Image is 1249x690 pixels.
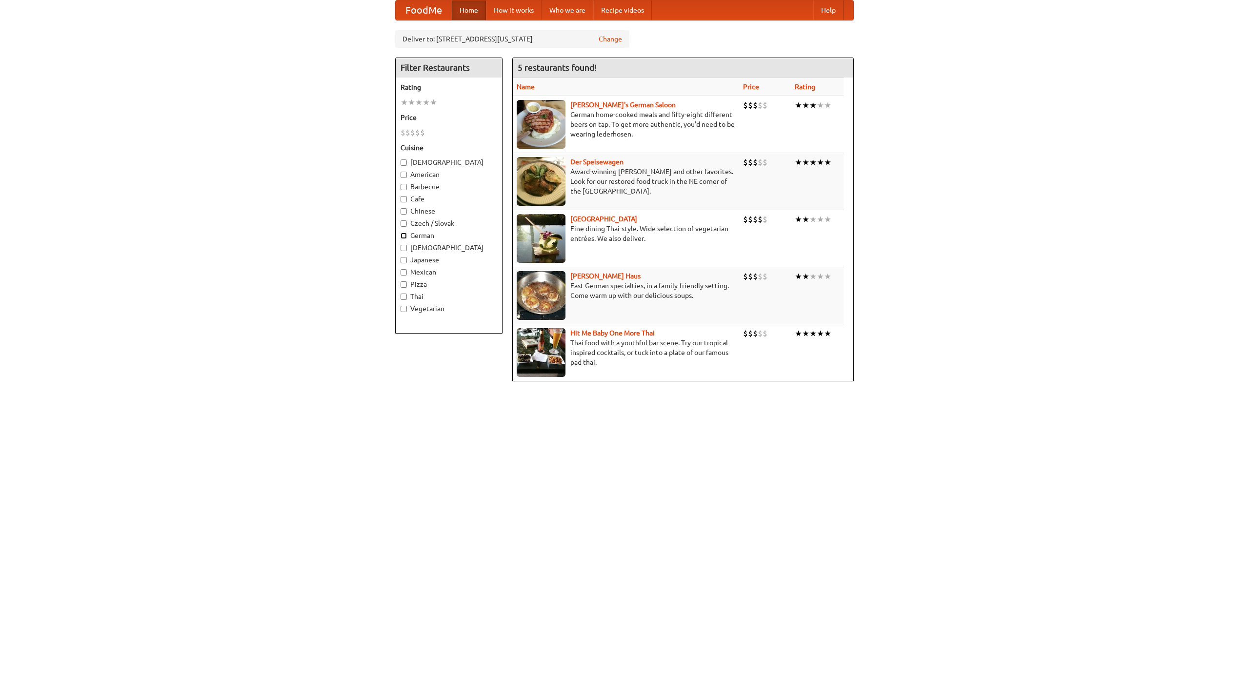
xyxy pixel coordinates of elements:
input: Barbecue [401,184,407,190]
label: Chinese [401,206,497,216]
li: ★ [824,100,831,111]
li: ★ [817,328,824,339]
li: $ [743,214,748,225]
label: Cafe [401,194,497,204]
li: ★ [802,100,809,111]
input: American [401,172,407,178]
li: $ [753,100,758,111]
li: $ [758,100,763,111]
a: Home [452,0,486,20]
a: Der Speisewagen [570,158,624,166]
a: Name [517,83,535,91]
input: Cafe [401,196,407,202]
li: ★ [817,214,824,225]
input: [DEMOGRAPHIC_DATA] [401,159,407,166]
p: East German specialties, in a family-friendly setting. Come warm up with our delicious soups. [517,281,735,300]
label: German [401,231,497,240]
label: Thai [401,292,497,301]
li: ★ [430,97,437,108]
input: Mexican [401,269,407,276]
h5: Price [401,113,497,122]
a: [PERSON_NAME]'s German Saloon [570,101,676,109]
a: Hit Me Baby One More Thai [570,329,655,337]
li: ★ [817,271,824,282]
img: kohlhaus.jpg [517,271,565,320]
a: [GEOGRAPHIC_DATA] [570,215,637,223]
li: ★ [415,97,423,108]
li: ★ [824,328,831,339]
li: ★ [809,271,817,282]
p: Thai food with a youthful bar scene. Try our tropical inspired cocktails, or tuck into a plate of... [517,338,735,367]
li: $ [748,157,753,168]
input: Chinese [401,208,407,215]
li: ★ [809,328,817,339]
li: $ [753,214,758,225]
p: German home-cooked meals and fifty-eight different beers on tap. To get more authentic, you'd nee... [517,110,735,139]
a: FoodMe [396,0,452,20]
a: Rating [795,83,815,91]
img: satay.jpg [517,214,565,263]
li: $ [410,127,415,138]
a: Change [599,34,622,44]
li: $ [401,127,405,138]
li: ★ [817,100,824,111]
li: $ [743,100,748,111]
li: ★ [795,271,802,282]
li: ★ [824,157,831,168]
li: ★ [824,214,831,225]
img: speisewagen.jpg [517,157,565,206]
li: ★ [408,97,415,108]
input: Czech / Slovak [401,220,407,227]
h5: Cuisine [401,143,497,153]
li: ★ [423,97,430,108]
li: ★ [809,157,817,168]
li: ★ [809,214,817,225]
li: $ [763,271,767,282]
li: $ [758,157,763,168]
a: [PERSON_NAME] Haus [570,272,641,280]
a: Recipe videos [593,0,652,20]
li: $ [748,100,753,111]
li: ★ [824,271,831,282]
li: $ [763,328,767,339]
label: [DEMOGRAPHIC_DATA] [401,243,497,253]
h4: Filter Restaurants [396,58,502,78]
img: esthers.jpg [517,100,565,149]
label: Mexican [401,267,497,277]
li: ★ [802,214,809,225]
li: $ [748,214,753,225]
li: $ [743,157,748,168]
li: ★ [795,328,802,339]
li: $ [758,328,763,339]
label: [DEMOGRAPHIC_DATA] [401,158,497,167]
li: $ [758,271,763,282]
p: Award-winning [PERSON_NAME] and other favorites. Look for our restored food truck in the NE corne... [517,167,735,196]
input: Japanese [401,257,407,263]
input: German [401,233,407,239]
input: Vegetarian [401,306,407,312]
input: [DEMOGRAPHIC_DATA] [401,245,407,251]
label: American [401,170,497,179]
li: $ [748,271,753,282]
a: How it works [486,0,542,20]
input: Pizza [401,281,407,288]
div: Deliver to: [STREET_ADDRESS][US_STATE] [395,30,629,48]
li: $ [753,271,758,282]
a: Who we are [542,0,593,20]
a: Price [743,83,759,91]
li: ★ [817,157,824,168]
li: ★ [802,157,809,168]
li: $ [743,328,748,339]
ng-pluralize: 5 restaurants found! [518,63,597,72]
li: ★ [401,97,408,108]
img: babythai.jpg [517,328,565,377]
label: Czech / Slovak [401,218,497,228]
li: $ [748,328,753,339]
p: Fine dining Thai-style. Wide selection of vegetarian entrées. We also deliver. [517,224,735,243]
input: Thai [401,294,407,300]
li: $ [758,214,763,225]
